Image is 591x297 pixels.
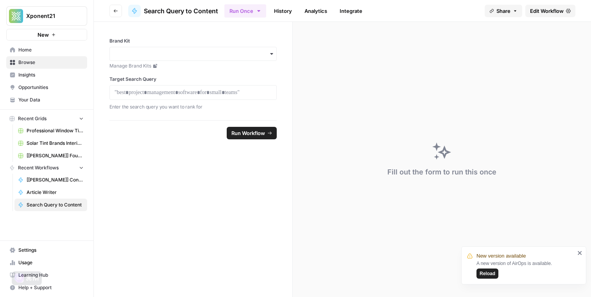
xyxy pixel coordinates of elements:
[18,96,84,103] span: Your Data
[335,5,367,17] a: Integrate
[14,174,87,186] a: [[PERSON_NAME]] Content to Google Docs
[387,167,496,178] div: Fill out the form to run this once
[300,5,332,17] a: Analytics
[496,7,510,15] span: Share
[224,4,266,18] button: Run Once
[14,149,87,162] a: [[PERSON_NAME]] Fountain of You MD
[6,244,87,256] a: Settings
[109,76,277,83] label: Target Search Query
[269,5,297,17] a: History
[525,5,575,17] a: Edit Workflow
[38,31,49,39] span: New
[227,127,277,139] button: Run Workflow
[128,5,218,17] a: Search Query to Content
[476,269,498,279] button: Reload
[6,56,87,69] a: Browse
[18,247,84,254] span: Settings
[25,274,39,282] div: ⌘M
[9,9,23,23] img: Xponent21 Logo
[476,252,526,260] span: New version available
[14,199,87,211] a: Search Query to Content
[6,113,87,124] button: Recent Grids
[27,189,84,196] span: Article Writer
[6,281,87,294] button: Help + Support
[476,260,575,279] div: A new version of AirOps is available.
[26,12,73,20] span: Xponent21
[109,103,277,111] p: Enter the search query you want to rank for
[18,84,84,91] span: Opportunities
[6,69,87,81] a: Insights
[6,269,87,281] a: Learning Hub
[18,259,84,266] span: Usage
[6,256,87,269] a: Usage
[6,94,87,106] a: Your Data
[14,124,87,137] a: Professional Window Tinting
[18,272,84,279] span: Learning Hub
[6,29,87,41] button: New
[14,186,87,199] a: Article Writer
[6,162,87,174] button: Recent Workflows
[231,129,265,137] span: Run Workflow
[14,137,87,149] a: Solar Tint Brands Interior Page Content
[109,37,277,44] label: Brand Kit
[6,6,87,26] button: Workspace: Xponent21
[27,127,84,134] span: Professional Window Tinting
[480,270,495,277] span: Reload
[27,176,84,183] span: [[PERSON_NAME]] Content to Google Docs
[27,152,84,159] span: [[PERSON_NAME]] Fountain of You MD
[109,62,277,69] a: Manage Brand Kits
[530,7,564,15] span: Edit Workflow
[18,59,84,66] span: Browse
[485,5,522,17] button: Share
[27,201,84,208] span: Search Query to Content
[6,81,87,94] a: Opportunities
[27,140,84,147] span: Solar Tint Brands Interior Page Content
[18,164,59,171] span: Recent Workflows
[18,46,84,53] span: Home
[577,250,583,256] button: close
[18,115,47,122] span: Recent Grids
[144,6,218,16] span: Search Query to Content
[6,44,87,56] a: Home
[18,71,84,78] span: Insights
[18,284,84,291] span: Help + Support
